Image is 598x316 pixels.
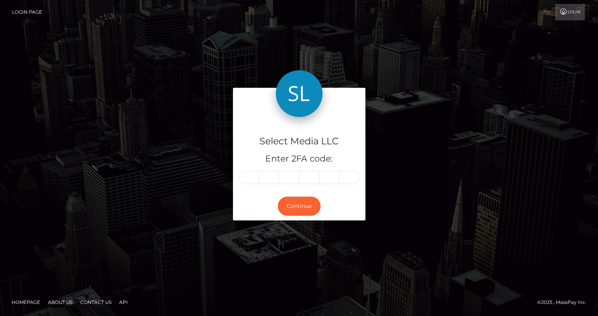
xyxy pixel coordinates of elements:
h5: Enter 2FA code: [239,153,360,165]
a: Contact Us [77,296,115,308]
a: Login [555,4,585,20]
a: API [116,296,131,308]
img: Select Media LLC [276,70,323,117]
a: About Us [45,296,76,308]
a: Login Page [12,4,42,20]
div: © 2025 , MassPay Inc. [537,298,592,307]
button: Continue [278,197,321,216]
h4: Select Media LLC [239,135,360,148]
a: Homepage [9,296,43,308]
